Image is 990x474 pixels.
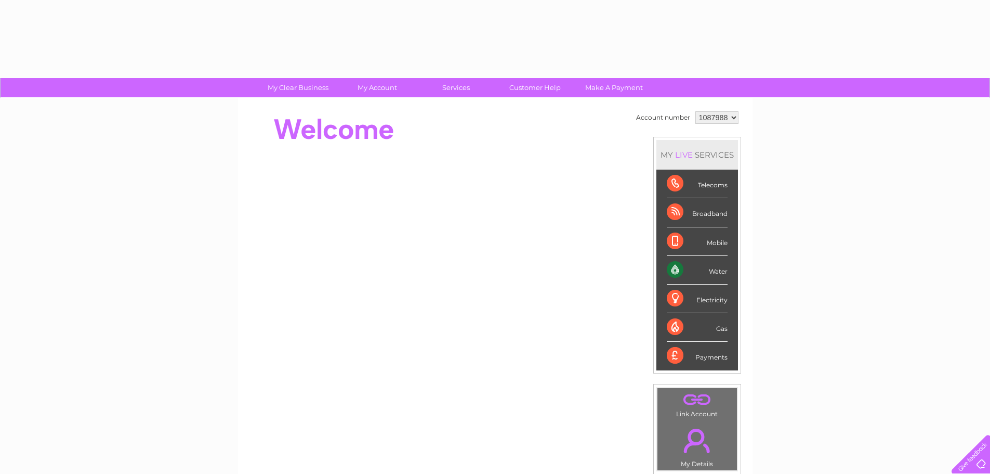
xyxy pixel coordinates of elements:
[413,78,499,97] a: Services
[673,150,695,160] div: LIVE
[656,140,738,170] div: MY SERVICES
[657,420,737,471] td: My Details
[657,388,737,420] td: Link Account
[667,170,728,198] div: Telecoms
[660,422,734,459] a: .
[492,78,578,97] a: Customer Help
[660,391,734,409] a: .
[667,227,728,256] div: Mobile
[667,285,728,313] div: Electricity
[571,78,657,97] a: Make A Payment
[255,78,341,97] a: My Clear Business
[667,313,728,342] div: Gas
[633,109,693,126] td: Account number
[667,198,728,227] div: Broadband
[334,78,420,97] a: My Account
[667,342,728,370] div: Payments
[667,256,728,285] div: Water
